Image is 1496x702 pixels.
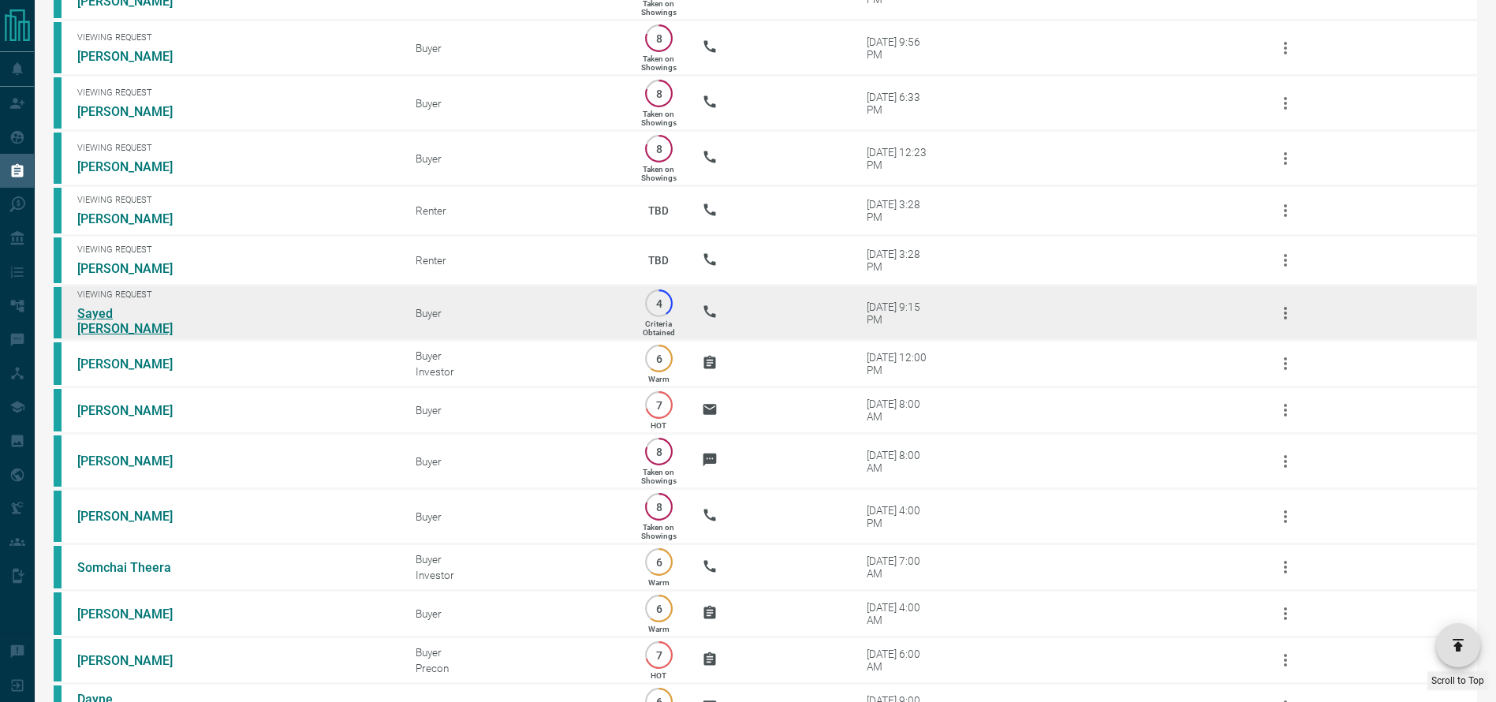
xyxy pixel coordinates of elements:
[653,603,665,614] p: 6
[653,32,665,44] p: 8
[653,501,665,513] p: 8
[77,560,196,575] a: Somchai Theera
[77,49,196,64] a: [PERSON_NAME]
[77,195,392,205] span: Viewing Request
[54,435,62,487] div: condos.ca
[641,468,677,485] p: Taken on Showings
[416,152,615,165] div: Buyer
[867,301,934,326] div: [DATE] 9:15 PM
[54,237,62,283] div: condos.ca
[77,306,196,336] a: Sayed [PERSON_NAME]
[648,625,670,633] p: Warm
[416,662,615,674] div: Precon
[77,104,196,119] a: [PERSON_NAME]
[639,239,678,282] p: TBD
[77,289,392,300] span: Viewing Request
[54,491,62,542] div: condos.ca
[416,42,615,54] div: Buyer
[416,204,615,217] div: Renter
[641,54,677,72] p: Taken on Showings
[653,297,665,309] p: 4
[54,342,62,385] div: condos.ca
[867,351,934,376] div: [DATE] 12:00 PM
[416,254,615,267] div: Renter
[867,555,934,580] div: [DATE] 7:00 AM
[653,446,665,457] p: 8
[416,365,615,378] div: Investor
[867,504,934,529] div: [DATE] 4:00 PM
[54,592,62,635] div: condos.ca
[867,449,934,474] div: [DATE] 8:00 AM
[867,91,934,116] div: [DATE] 6:33 PM
[641,523,677,540] p: Taken on Showings
[54,546,62,588] div: condos.ca
[653,399,665,411] p: 7
[643,319,675,337] p: Criteria Obtained
[77,32,392,43] span: Viewing Request
[77,261,196,276] a: [PERSON_NAME]
[77,159,196,174] a: [PERSON_NAME]
[416,646,615,659] div: Buyer
[651,421,666,430] p: HOT
[867,146,934,171] div: [DATE] 12:23 PM
[416,569,615,581] div: Investor
[639,189,678,232] p: TBD
[77,211,196,226] a: [PERSON_NAME]
[1431,675,1484,686] span: Scroll to Top
[416,607,615,620] div: Buyer
[416,97,615,110] div: Buyer
[867,398,934,423] div: [DATE] 8:00 AM
[54,639,62,681] div: condos.ca
[54,389,62,431] div: condos.ca
[416,349,615,362] div: Buyer
[653,556,665,568] p: 6
[416,553,615,566] div: Buyer
[54,77,62,129] div: condos.ca
[54,287,62,338] div: condos.ca
[77,607,196,622] a: [PERSON_NAME]
[653,88,665,99] p: 8
[77,88,392,98] span: Viewing Request
[653,143,665,155] p: 8
[648,578,670,587] p: Warm
[416,510,615,523] div: Buyer
[54,22,62,73] div: condos.ca
[416,455,615,468] div: Buyer
[867,198,934,223] div: [DATE] 3:28 PM
[653,353,665,364] p: 6
[867,35,934,61] div: [DATE] 9:56 PM
[77,653,196,668] a: [PERSON_NAME]
[54,133,62,184] div: condos.ca
[641,165,677,182] p: Taken on Showings
[77,403,196,418] a: [PERSON_NAME]
[416,307,615,319] div: Buyer
[867,248,934,273] div: [DATE] 3:28 PM
[641,110,677,127] p: Taken on Showings
[77,245,392,255] span: Viewing Request
[416,404,615,416] div: Buyer
[77,509,196,524] a: [PERSON_NAME]
[77,143,392,153] span: Viewing Request
[77,357,196,372] a: [PERSON_NAME]
[867,648,934,673] div: [DATE] 6:00 AM
[77,454,196,469] a: [PERSON_NAME]
[867,601,934,626] div: [DATE] 4:00 AM
[651,671,666,680] p: HOT
[653,649,665,661] p: 7
[648,375,670,383] p: Warm
[54,188,62,233] div: condos.ca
